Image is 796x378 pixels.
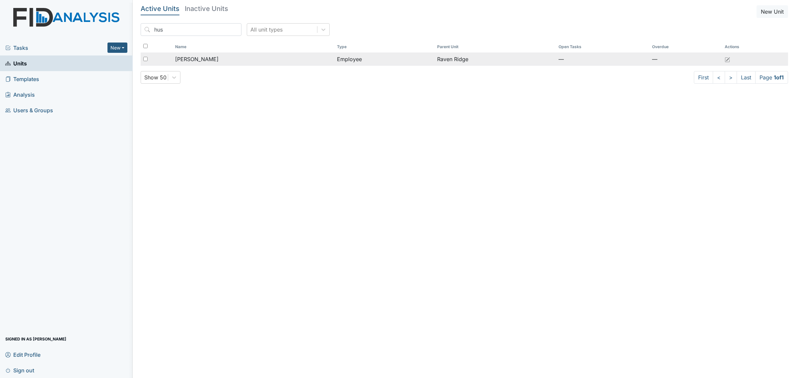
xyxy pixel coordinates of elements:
[649,52,722,66] td: —
[556,52,649,66] td: —
[694,71,788,84] nav: task-pagination
[334,52,434,66] td: Employee
[334,41,434,52] th: Toggle SortBy
[185,5,228,12] h5: Inactive Units
[737,71,756,84] a: Last
[172,41,334,52] th: Toggle SortBy
[5,365,34,375] span: Sign out
[434,52,556,66] td: Raven Ridge
[556,41,649,52] th: Toggle SortBy
[141,5,179,12] h5: Active Units
[141,23,241,36] input: Search...
[713,71,725,84] a: <
[5,105,53,115] span: Users & Groups
[722,41,755,52] th: Actions
[143,44,148,48] input: Toggle All Rows Selected
[107,43,127,53] button: New
[649,41,722,52] th: Toggle SortBy
[5,349,40,360] span: Edit Profile
[5,334,66,344] span: Signed in as [PERSON_NAME]
[725,55,730,63] a: Edit
[434,41,556,52] th: Toggle SortBy
[175,55,219,63] span: [PERSON_NAME]
[5,74,39,84] span: Templates
[774,74,784,81] strong: 1 of 1
[725,71,737,84] a: >
[5,89,35,100] span: Analysis
[757,5,788,18] button: New Unit
[694,71,713,84] a: First
[5,44,107,52] a: Tasks
[5,58,27,68] span: Units
[250,26,283,34] div: All unit types
[755,71,788,84] span: Page
[144,73,166,81] div: Show 50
